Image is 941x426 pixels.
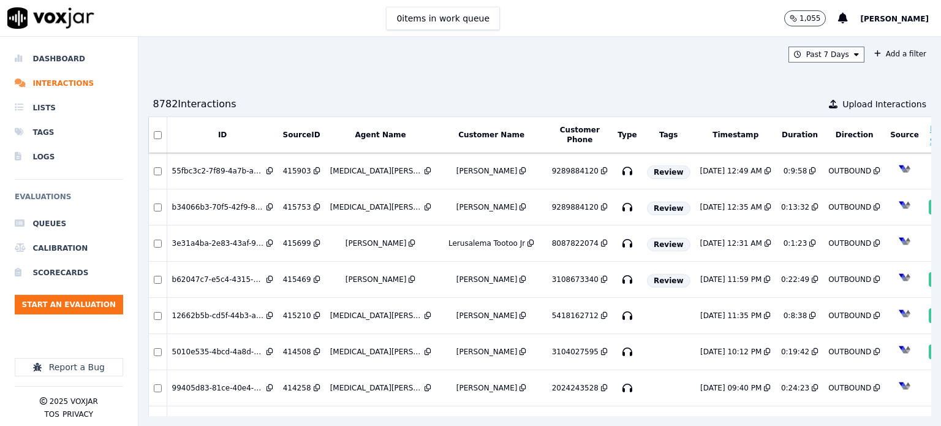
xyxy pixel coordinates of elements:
[828,275,871,284] div: OUTBOUND
[552,383,599,393] div: 2024243528
[700,347,761,357] div: [DATE] 10:12 PM
[172,275,264,284] div: b62047c7-e5c4-4315-a67a-889beb89e2d4
[894,194,915,216] img: VICIDIAL_icon
[784,166,807,176] div: 0:9:58
[647,274,690,287] span: Review
[828,347,871,357] div: OUTBOUND
[458,130,524,140] button: Customer Name
[330,311,422,321] div: [MEDICAL_DATA][PERSON_NAME]
[172,383,264,393] div: 99405d83-81ce-40e4-91b3-b0db7556e813
[15,145,123,169] li: Logs
[283,130,320,140] button: SourceID
[15,261,123,285] a: Scorecards
[647,238,690,251] span: Review
[172,238,264,248] div: 3e31a4ba-2e83-43af-94fa-6c8f164846be
[781,275,809,284] div: 0:22:49
[15,47,123,71] a: Dashboard
[330,347,422,357] div: [MEDICAL_DATA][PERSON_NAME]
[828,311,871,321] div: OUTBOUND
[552,202,599,212] div: 9289884120
[153,97,236,112] div: 8782 Interaction s
[781,347,809,357] div: 0:19:42
[894,375,915,397] img: VICIDIAL_icon
[712,130,758,140] button: Timestamp
[894,303,915,324] img: VICIDIAL_icon
[15,120,123,145] a: Tags
[700,238,762,248] div: [DATE] 12:31 AM
[330,383,422,393] div: [MEDICAL_DATA][PERSON_NAME]
[618,130,637,140] button: Type
[828,166,871,176] div: OUTBOUND
[456,311,518,321] div: [PERSON_NAME]
[218,130,227,140] button: ID
[894,230,915,252] img: VICIDIAL_icon
[784,311,807,321] div: 0:8:38
[386,7,500,30] button: 0items in work queue
[788,47,864,63] button: Past 7 Days
[15,236,123,261] a: Calibration
[782,130,818,140] button: Duration
[552,166,599,176] div: 9289884120
[659,130,678,140] button: Tags
[7,7,94,29] img: voxjar logo
[784,10,826,26] button: 1,055
[552,238,599,248] div: 8087822074
[355,130,406,140] button: Agent Name
[456,202,518,212] div: [PERSON_NAME]
[836,130,874,140] button: Direction
[50,397,98,406] p: 2025 Voxjar
[283,383,311,393] div: 414258
[781,383,809,393] div: 0:24:23
[283,238,311,248] div: 415699
[172,166,264,176] div: 55fbc3c2-7f89-4a7b-a8d6-4ec4896d7e93
[890,130,919,140] button: Source
[45,409,59,419] button: TOS
[894,267,915,288] img: VICIDIAL_icon
[283,202,311,212] div: 415753
[283,347,311,357] div: 414508
[700,311,761,321] div: [DATE] 11:35 PM
[700,383,761,393] div: [DATE] 09:40 PM
[647,165,690,179] span: Review
[894,339,915,360] img: VICIDIAL_icon
[828,383,871,393] div: OUTBOUND
[700,275,761,284] div: [DATE] 11:59 PM
[330,202,422,212] div: [MEDICAL_DATA][PERSON_NAME]
[784,238,807,248] div: 0:1:23
[346,238,407,248] div: [PERSON_NAME]
[700,202,762,212] div: [DATE] 12:35 AM
[842,98,926,110] span: Upload Interactions
[15,189,123,211] h6: Evaluations
[330,166,422,176] div: [MEDICAL_DATA][PERSON_NAME]
[860,11,941,26] button: [PERSON_NAME]
[283,275,311,284] div: 415469
[15,295,123,314] button: Start an Evaluation
[894,158,915,180] img: VICIDIAL_icon
[15,71,123,96] a: Interactions
[552,275,599,284] div: 3108673340
[172,347,264,357] div: 5010e535-4bcd-4a8d-aee1-c13fde0e47c3
[860,15,929,23] span: [PERSON_NAME]
[172,311,264,321] div: 12662b5b-cd5f-44b3-afe7-7015b3374d94
[647,202,690,215] span: Review
[62,409,93,419] button: Privacy
[283,166,311,176] div: 415903
[456,383,518,393] div: [PERSON_NAME]
[869,47,931,61] button: Add a filter
[172,202,264,212] div: b34066b3-70f5-42f9-8f69-2a6acfa79731
[15,211,123,236] a: Queues
[828,238,871,248] div: OUTBOUND
[552,125,608,145] button: Customer Phone
[829,98,926,110] button: Upload Interactions
[456,166,518,176] div: [PERSON_NAME]
[15,96,123,120] a: Lists
[799,13,820,23] p: 1,055
[700,166,762,176] div: [DATE] 12:49 AM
